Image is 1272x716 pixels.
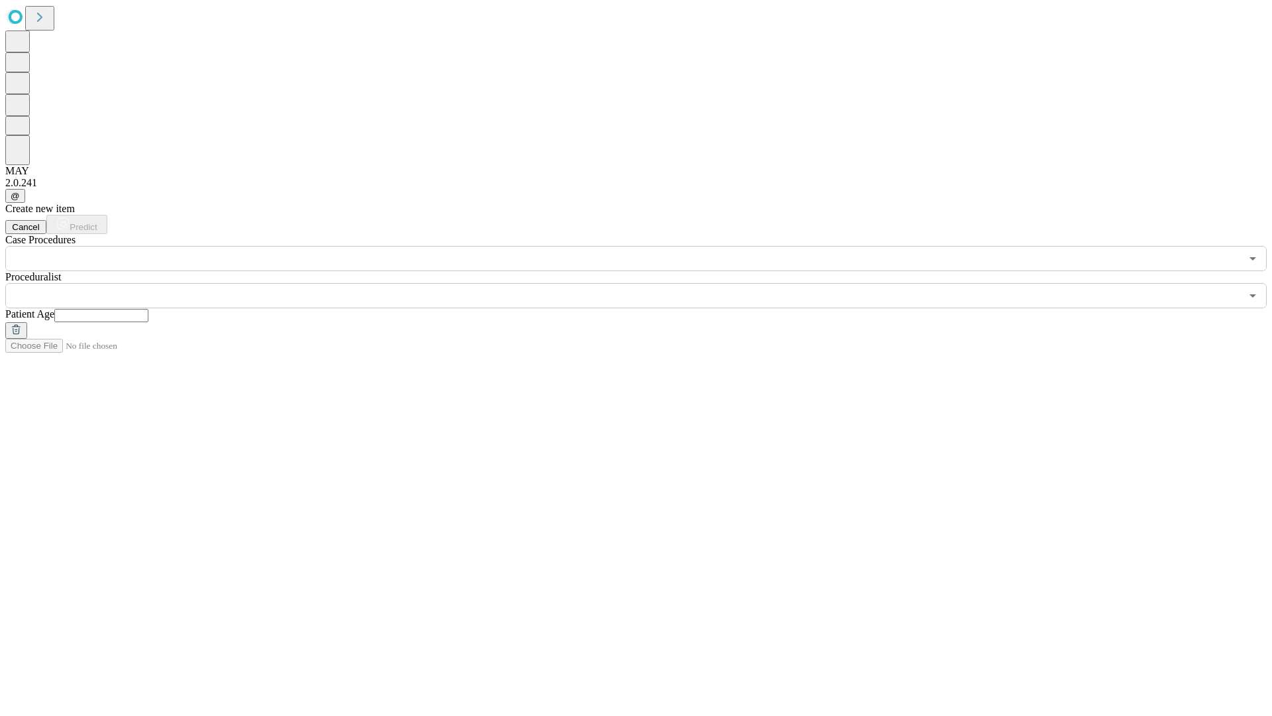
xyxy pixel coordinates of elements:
[12,222,40,232] span: Cancel
[5,203,75,214] span: Create new item
[5,165,1267,177] div: MAY
[5,271,61,282] span: Proceduralist
[5,234,76,245] span: Scheduled Procedure
[5,189,25,203] button: @
[70,222,97,232] span: Predict
[1244,249,1262,268] button: Open
[5,177,1267,189] div: 2.0.241
[5,220,46,234] button: Cancel
[11,191,20,201] span: @
[1244,286,1262,305] button: Open
[46,215,107,234] button: Predict
[5,308,54,320] span: Patient Age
